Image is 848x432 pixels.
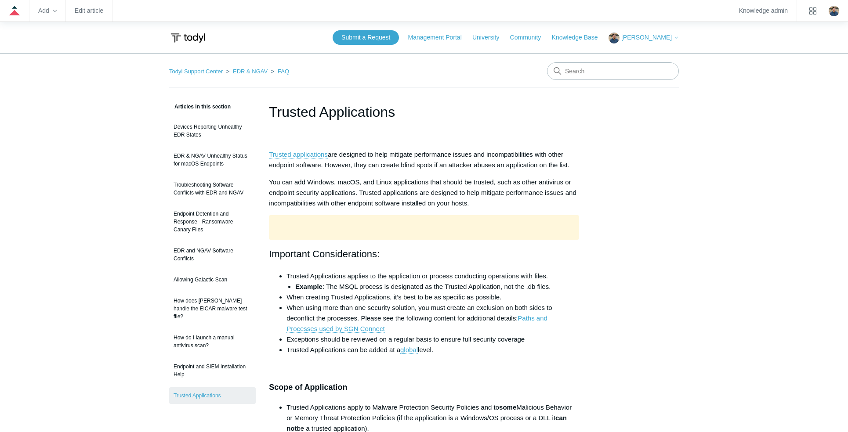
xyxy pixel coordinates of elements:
li: When creating Trusted Applications, it’s best to be as specific as possible. [286,292,579,302]
a: Trusted applications [269,151,328,158]
a: Devices Reporting Unhealthy EDR States [169,119,256,143]
li: When using more than one security solution, you must create an exclusion on both sides to deconfl... [286,302,579,334]
strong: some [499,403,516,411]
input: Search [547,62,679,80]
h3: Scope of Application [269,381,579,394]
a: Knowledge Base [552,33,607,42]
h1: Trusted Applications [269,101,579,122]
img: Todyl Support Center Help Center home page [169,30,207,46]
a: Troubleshooting Software Conflicts with EDR and NGAV [169,176,256,201]
a: EDR and NGAV Software Conflicts [169,242,256,267]
a: Trusted Applications [169,387,256,404]
button: [PERSON_NAME] [609,32,679,43]
a: EDR & NGAV Unhealthy Status for macOS Endpoints [169,148,256,172]
li: FAQ [269,68,289,75]
a: University [472,33,508,42]
li: : The MSQL process is designated as the Trusted Application, not the .db files. [295,281,579,292]
a: EDR & NGAV [233,68,268,75]
h2: Important Considerations: [269,246,579,262]
a: Management Portal [408,33,471,42]
strong: Example [295,283,323,290]
a: Community [510,33,550,42]
zd-hc-trigger: Add [38,8,57,13]
span: [PERSON_NAME] [621,34,672,41]
a: Endpoint and SIEM Installation Help [169,358,256,383]
zd-hc-trigger: Click your profile icon to open the profile menu [829,6,839,16]
a: How does [PERSON_NAME] handle the EICAR malware test file? [169,292,256,325]
a: FAQ [278,68,289,75]
li: Todyl Support Center [169,68,225,75]
a: Endpoint Detention and Response - Ransomware Canary Files [169,205,256,238]
img: user avatar [829,6,839,16]
a: Allowing Galactic Scan [169,271,256,288]
a: Submit a Request [333,30,399,45]
li: EDR & NGAV [225,68,269,75]
a: Knowledge admin [739,8,788,13]
li: Trusted Applications applies to the application or process conducting operations with files. [286,271,579,292]
span: Articles in this section [169,104,231,110]
a: How do I launch a manual antivirus scan? [169,329,256,354]
li: Exceptions should be reviewed on a regular basis to ensure full security coverage [286,334,579,345]
a: Paths and Processes used by SGN Connect [286,314,547,333]
a: Todyl Support Center [169,68,223,75]
p: are designed to help mitigate performance issues and incompatibilities with other endpoint softwa... [269,149,579,170]
a: Edit article [75,8,103,13]
a: global [400,346,418,354]
li: Trusted Applications can be added at a level. [286,345,579,355]
p: You can add Windows, macOS, and Linux applications that should be trusted, such as other antiviru... [269,177,579,209]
